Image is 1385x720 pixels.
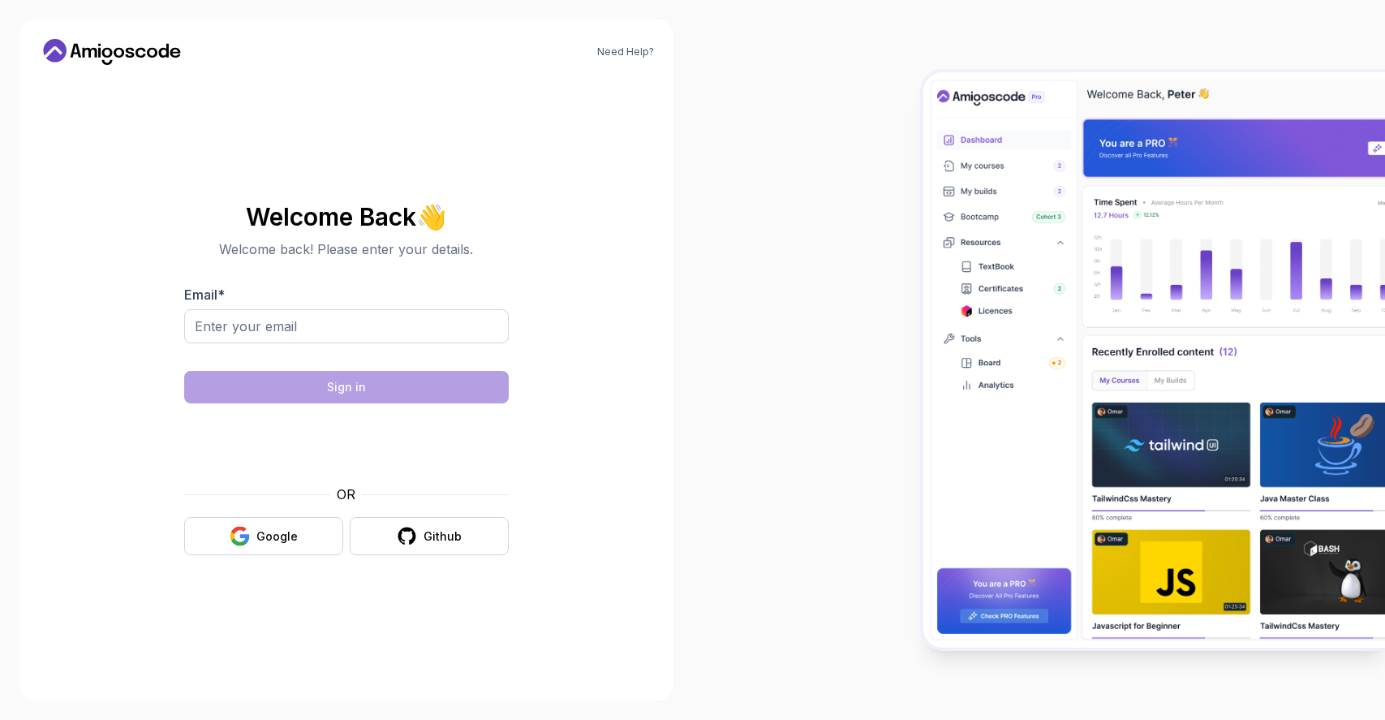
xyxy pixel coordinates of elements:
h2: Welcome Back [184,204,509,230]
button: Github [350,517,509,555]
div: Google [256,528,298,545]
a: Home link [39,39,185,65]
label: Email * [184,287,225,303]
div: Github [424,528,462,545]
span: 👋 [415,201,449,233]
input: Enter your email [184,309,509,343]
p: OR [337,485,355,504]
p: Welcome back! Please enter your details. [184,239,509,259]
button: Google [184,517,343,555]
iframe: Widget containing checkbox for hCaptcha security challenge [224,413,469,475]
div: Sign in [327,379,366,395]
a: Need Help? [597,45,654,58]
button: Sign in [184,371,509,403]
img: Amigoscode Dashboard [923,72,1385,649]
